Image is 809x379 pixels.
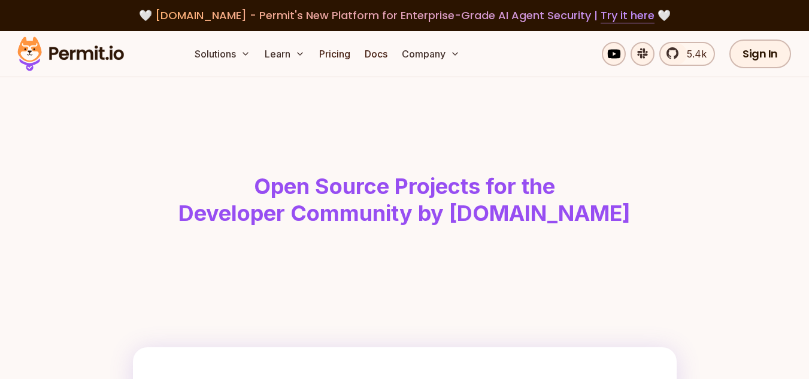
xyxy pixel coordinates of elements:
h1: Open Source Projects for the Developer Community by [DOMAIN_NAME] [98,173,711,228]
a: Pricing [314,42,355,66]
button: Learn [260,42,310,66]
a: Sign In [729,40,791,68]
a: Docs [360,42,392,66]
button: Solutions [190,42,255,66]
button: Company [397,42,465,66]
span: 5.4k [680,47,707,61]
a: 5.4k [659,42,715,66]
img: Permit logo [12,34,129,74]
a: Try it here [601,8,655,23]
div: 🤍 🤍 [29,7,780,24]
span: [DOMAIN_NAME] - Permit's New Platform for Enterprise-Grade AI Agent Security | [155,8,655,23]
